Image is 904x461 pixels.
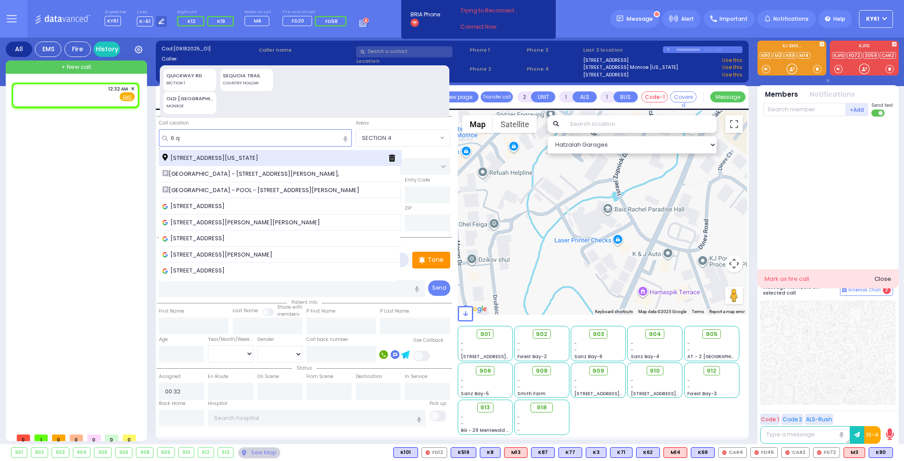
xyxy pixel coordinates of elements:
span: Forest Bay-2 [517,353,547,360]
span: [STREET_ADDRESS] [162,202,228,211]
button: Drag Pegman onto the map to open Street View [725,287,743,304]
span: 909 [592,367,604,375]
div: M14 [663,447,687,458]
small: Share with [277,304,302,310]
span: + New call [61,63,91,72]
input: Search member [763,103,846,116]
div: BLS [480,447,501,458]
label: Gender [257,336,274,343]
span: M6 [254,17,261,24]
label: Night unit [177,10,237,15]
span: 2 [883,286,891,294]
label: En Route [208,373,228,380]
span: Help [833,15,845,23]
span: - [517,377,520,384]
span: - [461,340,463,347]
div: K62 [636,447,660,458]
button: KY61 [859,10,893,28]
span: members [277,311,300,317]
span: Status [292,365,316,371]
span: [09182025_01] [173,45,211,52]
div: SECTION 1 [166,80,214,87]
div: 901 [11,448,27,457]
label: In Service [405,373,427,380]
div: 910 [179,448,194,457]
div: M13 [504,447,527,458]
div: COUNTRY HOLLOW [223,80,270,87]
input: Search a contact [356,46,452,57]
button: Send [428,280,450,296]
span: KY61 [866,15,879,23]
img: red-radio-icon.svg [817,450,821,455]
span: SECTION 4 [362,134,392,143]
span: FD58 [325,18,338,25]
div: K87 [531,447,555,458]
span: - [574,347,577,353]
button: Toggle fullscreen view [725,115,743,133]
a: CAR2 [880,52,896,59]
span: 908 [536,367,548,375]
label: KJFD [830,44,899,50]
span: - [461,377,463,384]
div: 904 [73,448,90,457]
button: Notifications [810,90,855,100]
a: M3 [773,52,783,59]
button: ALS-Rush [805,414,833,425]
button: 10-4 [864,426,881,444]
span: - [517,347,520,353]
label: Areas [356,120,369,127]
span: ✕ [131,85,135,93]
span: [STREET_ADDRESS][PERSON_NAME] [162,250,275,259]
div: 902 [31,448,48,457]
div: All [6,42,32,57]
div: 905 [94,448,111,457]
div: 909 [158,448,174,457]
span: BG - 29 Merriewold S. [461,427,510,434]
div: K69 [691,447,715,458]
a: 3059 [863,52,879,59]
div: K3 [586,447,606,458]
img: Google [460,303,489,315]
span: Trying to Reconnect... [460,7,530,15]
span: - [687,377,690,384]
button: Transfer call [481,91,513,102]
a: M14 [798,52,810,59]
span: KY61 [105,16,121,26]
button: BUS [614,91,638,102]
div: BLS [393,447,418,458]
div: BLS [586,447,606,458]
img: Logo [35,13,94,24]
span: - [517,340,520,347]
span: K12 [188,18,196,25]
label: Cad: [162,45,256,53]
img: comment-alt.png [842,288,847,293]
span: 910 [650,367,660,375]
span: [GEOGRAPHIC_DATA] - POOL - [STREET_ADDRESS][PERSON_NAME] [162,186,362,195]
a: Use this [722,71,742,79]
a: Use this [722,57,742,64]
label: Location Name [159,147,194,154]
div: FD12 [422,447,447,458]
label: Back Home [159,400,185,407]
span: Phone 2 [470,65,524,73]
a: [STREET_ADDRESS] Monroe [US_STATE] [583,64,678,71]
label: Dispatcher [105,10,127,15]
button: Show street map [462,115,493,133]
div: - [517,427,566,434]
button: UNIT [531,91,555,102]
img: google_icon.svg [162,268,168,274]
span: [STREET_ADDRESS] [162,234,228,243]
label: ZIP [405,205,411,212]
label: Medic on call [245,10,272,15]
div: BLS [531,447,555,458]
span: Patient info [287,299,322,306]
span: 913 [480,403,490,412]
button: Members [765,90,798,100]
span: 0 [17,435,30,441]
div: ALS [504,447,527,458]
label: Caller name [259,46,353,54]
div: CAR2 [781,447,810,458]
img: red-radio-icon.svg [722,450,727,455]
span: AT - 2 [GEOGRAPHIC_DATA] [687,353,753,360]
span: Phone 4 [527,65,580,73]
